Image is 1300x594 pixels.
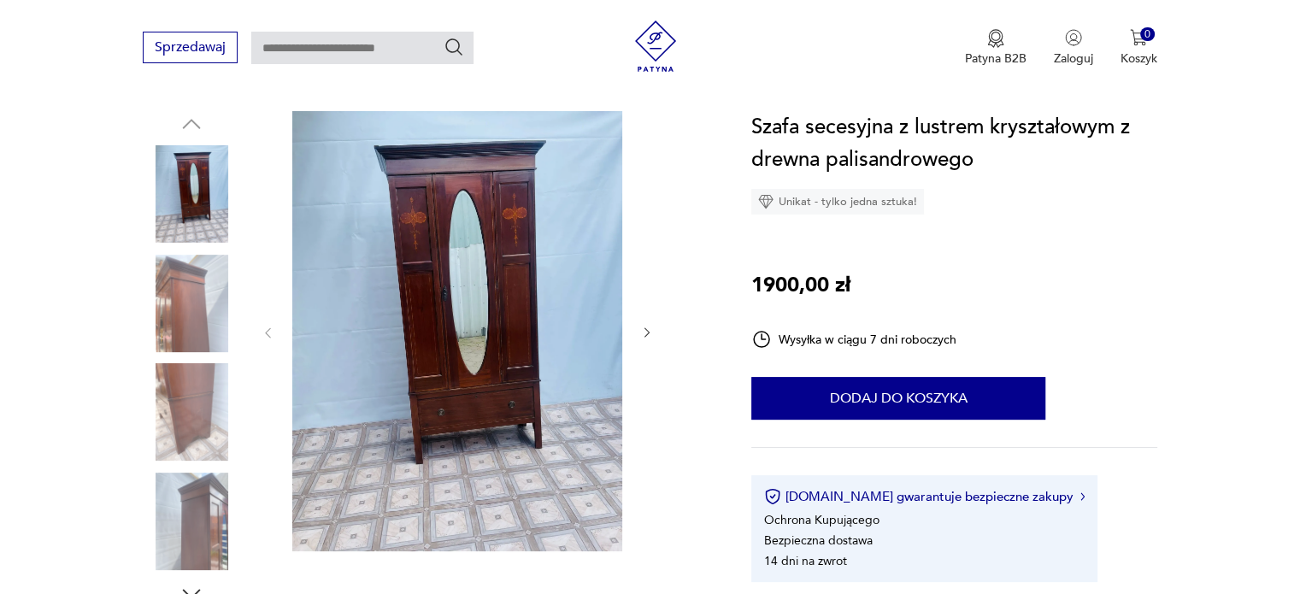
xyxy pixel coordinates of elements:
button: Szukaj [444,37,464,57]
p: 1900,00 zł [751,269,850,302]
img: Zdjęcie produktu Szafa secesyjna z lustrem kryształowym z drewna palisandrowego [143,255,240,352]
p: Zaloguj [1054,50,1093,67]
img: Zdjęcie produktu Szafa secesyjna z lustrem kryształowym z drewna palisandrowego [143,145,240,243]
p: Patyna B2B [965,50,1026,67]
button: Dodaj do koszyka [751,377,1045,420]
img: Zdjęcie produktu Szafa secesyjna z lustrem kryształowym z drewna palisandrowego [292,111,622,551]
img: Ikonka użytkownika [1065,29,1082,46]
p: Koszyk [1121,50,1157,67]
button: Sprzedawaj [143,32,238,63]
img: Patyna - sklep z meblami i dekoracjami vintage [630,21,681,72]
li: Bezpieczna dostawa [764,532,873,549]
a: Ikona medaluPatyna B2B [965,29,1026,67]
li: 14 dni na zwrot [764,553,847,569]
img: Zdjęcie produktu Szafa secesyjna z lustrem kryształowym z drewna palisandrowego [143,363,240,461]
div: 0 [1140,27,1155,42]
li: Ochrona Kupującego [764,512,879,528]
button: [DOMAIN_NAME] gwarantuje bezpieczne zakupy [764,488,1085,505]
img: Ikona diamentu [758,194,774,209]
img: Ikona medalu [987,29,1004,48]
h1: Szafa secesyjna z lustrem kryształowym z drewna palisandrowego [751,111,1157,176]
button: Patyna B2B [965,29,1026,67]
img: Ikona strzałki w prawo [1080,492,1085,501]
a: Sprzedawaj [143,43,238,55]
img: Zdjęcie produktu Szafa secesyjna z lustrem kryształowym z drewna palisandrowego [143,473,240,570]
button: Zaloguj [1054,29,1093,67]
img: Ikona certyfikatu [764,488,781,505]
button: 0Koszyk [1121,29,1157,67]
div: Unikat - tylko jedna sztuka! [751,189,924,215]
img: Ikona koszyka [1130,29,1147,46]
div: Wysyłka w ciągu 7 dni roboczych [751,329,956,350]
